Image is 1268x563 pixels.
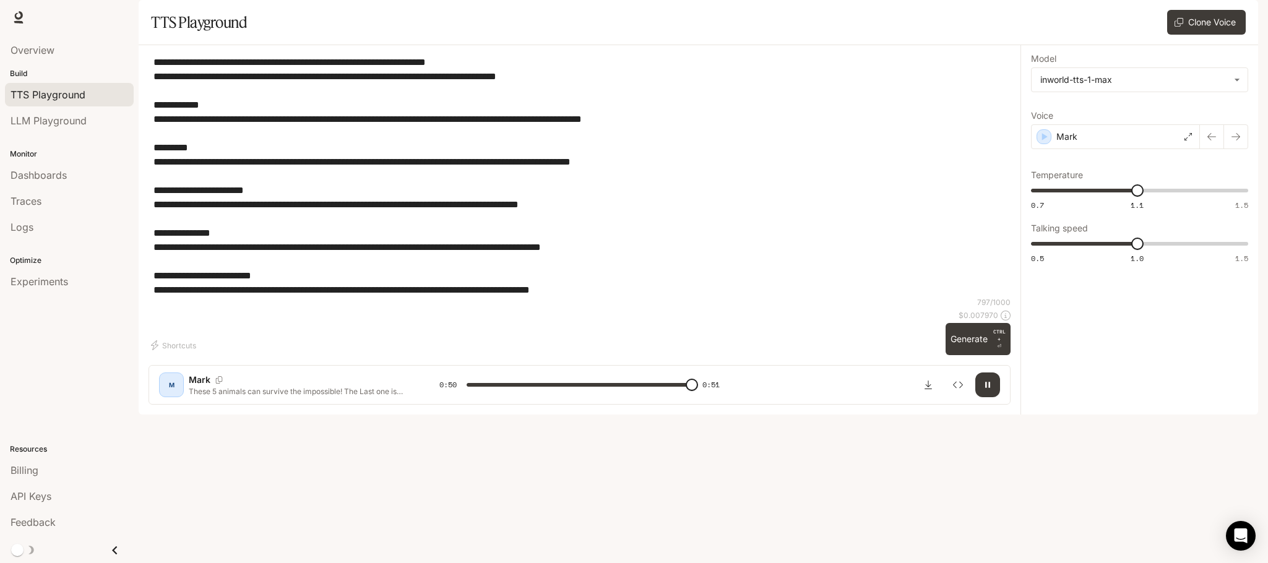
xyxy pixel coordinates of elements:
[149,335,201,355] button: Shortcuts
[210,376,228,384] button: Copy Voice ID
[993,328,1006,350] p: ⏎
[189,386,410,397] p: These 5 animals can survive the impossible! The Last one is Mind-blowing. But first, if you’d hug...
[1032,68,1248,92] div: inworld-tts-1-max
[993,328,1006,343] p: CTRL +
[946,372,970,397] button: Inspect
[439,379,457,391] span: 0:50
[946,323,1011,355] button: GenerateCTRL +⏎
[189,374,210,386] p: Mark
[1226,521,1256,551] div: Open Intercom Messenger
[1031,200,1044,210] span: 0.7
[162,375,181,395] div: M
[1056,131,1077,143] p: Mark
[1040,74,1228,86] div: inworld-tts-1-max
[1031,171,1083,179] p: Temperature
[151,10,247,35] h1: TTS Playground
[1235,200,1248,210] span: 1.5
[702,379,720,391] span: 0:51
[1235,253,1248,264] span: 1.5
[1031,54,1056,63] p: Model
[916,372,941,397] button: Download audio
[959,310,998,320] p: $ 0.007970
[1031,111,1053,120] p: Voice
[1167,10,1246,35] button: Clone Voice
[1031,253,1044,264] span: 0.5
[1131,200,1144,210] span: 1.1
[1031,224,1088,233] p: Talking speed
[1131,253,1144,264] span: 1.0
